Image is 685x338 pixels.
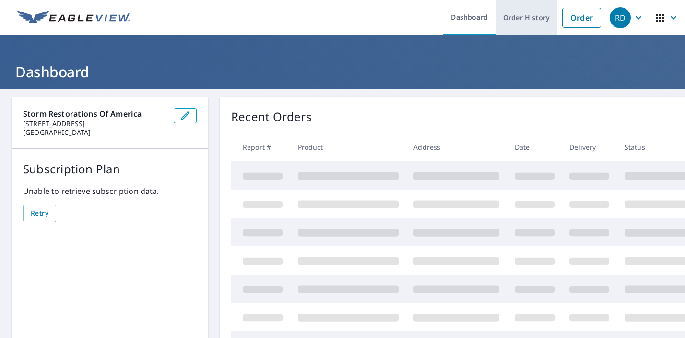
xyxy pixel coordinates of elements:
[23,185,197,197] p: Unable to retrieve subscription data.
[562,133,617,161] th: Delivery
[231,108,312,125] p: Recent Orders
[31,207,48,219] span: Retry
[231,133,290,161] th: Report #
[23,128,166,137] p: [GEOGRAPHIC_DATA]
[17,11,130,25] img: EV Logo
[290,133,406,161] th: Product
[23,160,197,178] p: Subscription Plan
[23,108,166,120] p: Storm Restorations of America
[562,8,601,28] a: Order
[610,7,631,28] div: RD
[23,205,56,222] button: Retry
[406,133,507,161] th: Address
[12,62,673,82] h1: Dashboard
[507,133,562,161] th: Date
[23,120,166,128] p: [STREET_ADDRESS]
